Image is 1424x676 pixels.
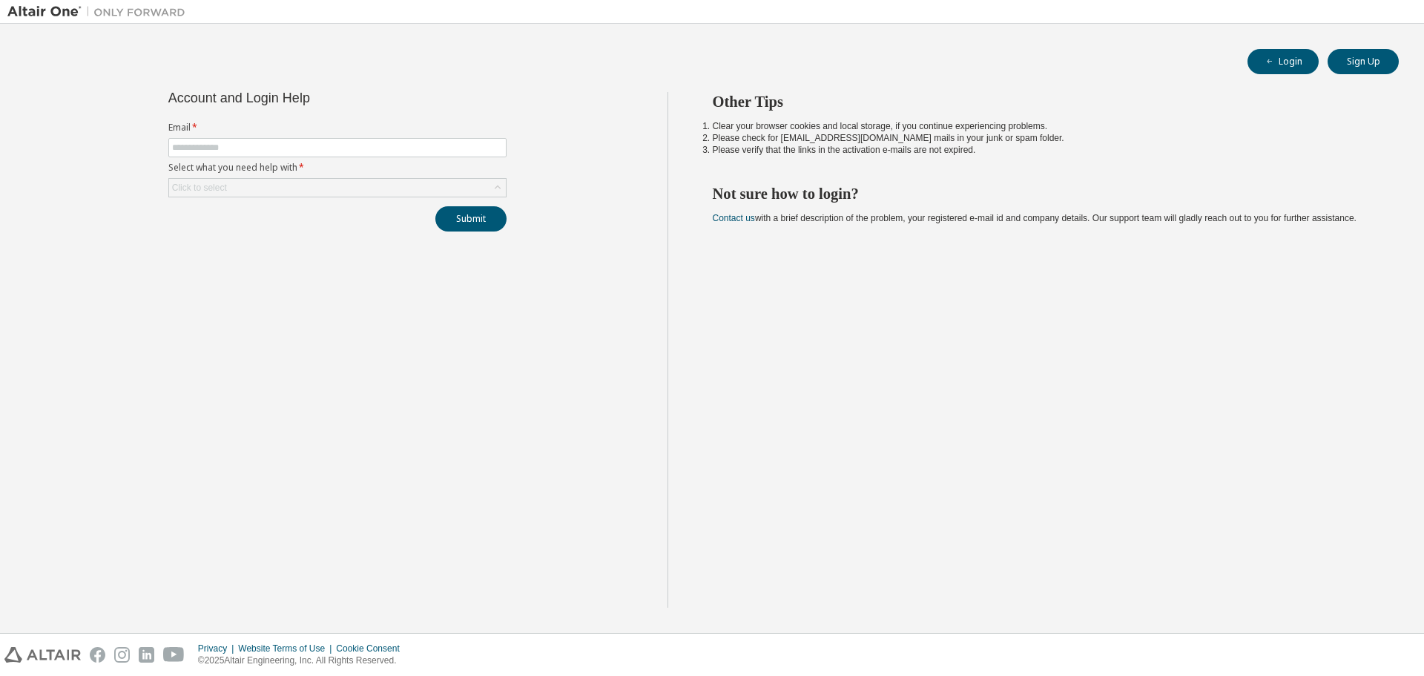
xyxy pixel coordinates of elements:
h2: Not sure how to login? [713,184,1373,203]
div: Cookie Consent [336,643,408,654]
label: Email [168,122,507,134]
div: Website Terms of Use [238,643,336,654]
p: © 2025 Altair Engineering, Inc. All Rights Reserved. [198,654,409,667]
label: Select what you need help with [168,162,507,174]
div: Click to select [169,179,506,197]
div: Privacy [198,643,238,654]
li: Please verify that the links in the activation e-mails are not expired. [713,144,1373,156]
img: instagram.svg [114,647,130,663]
img: facebook.svg [90,647,105,663]
button: Login [1247,49,1319,74]
div: Account and Login Help [168,92,439,104]
img: altair_logo.svg [4,647,81,663]
img: youtube.svg [163,647,185,663]
button: Sign Up [1328,49,1399,74]
button: Submit [435,206,507,232]
li: Clear your browser cookies and local storage, if you continue experiencing problems. [713,120,1373,132]
h2: Other Tips [713,92,1373,111]
img: Altair One [7,4,193,19]
img: linkedin.svg [139,647,154,663]
span: with a brief description of the problem, your registered e-mail id and company details. Our suppo... [713,213,1357,223]
a: Contact us [713,213,755,223]
li: Please check for [EMAIL_ADDRESS][DOMAIN_NAME] mails in your junk or spam folder. [713,132,1373,144]
div: Click to select [172,182,227,194]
